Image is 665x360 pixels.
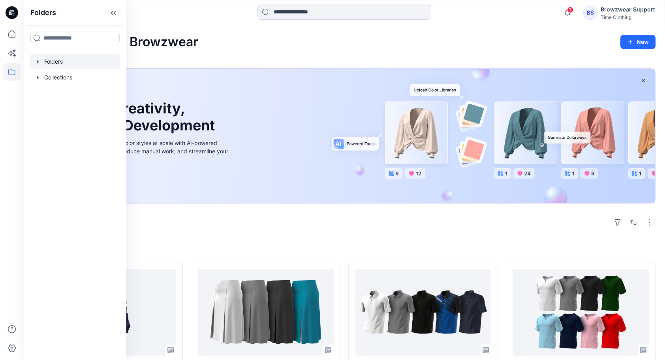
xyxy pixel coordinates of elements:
a: DRESS CS437 [197,269,334,356]
button: New [620,35,656,49]
a: IHGS008SS RAGLAN SLEEVE WITH A HURICANE COLLAR [513,269,649,356]
h1: Unleash Creativity, Speed Up Development [53,100,218,134]
div: Time Clothing [601,14,655,20]
div: Browzwear Support [601,5,655,14]
span: 3 [567,7,573,13]
div: BS [583,6,597,20]
a: golfer [355,269,491,356]
h4: Styles [33,245,656,254]
div: Explore ideas faster and recolor styles at scale with AI-powered tools that boost creativity, red... [53,139,230,164]
a: Discover more [53,173,230,189]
